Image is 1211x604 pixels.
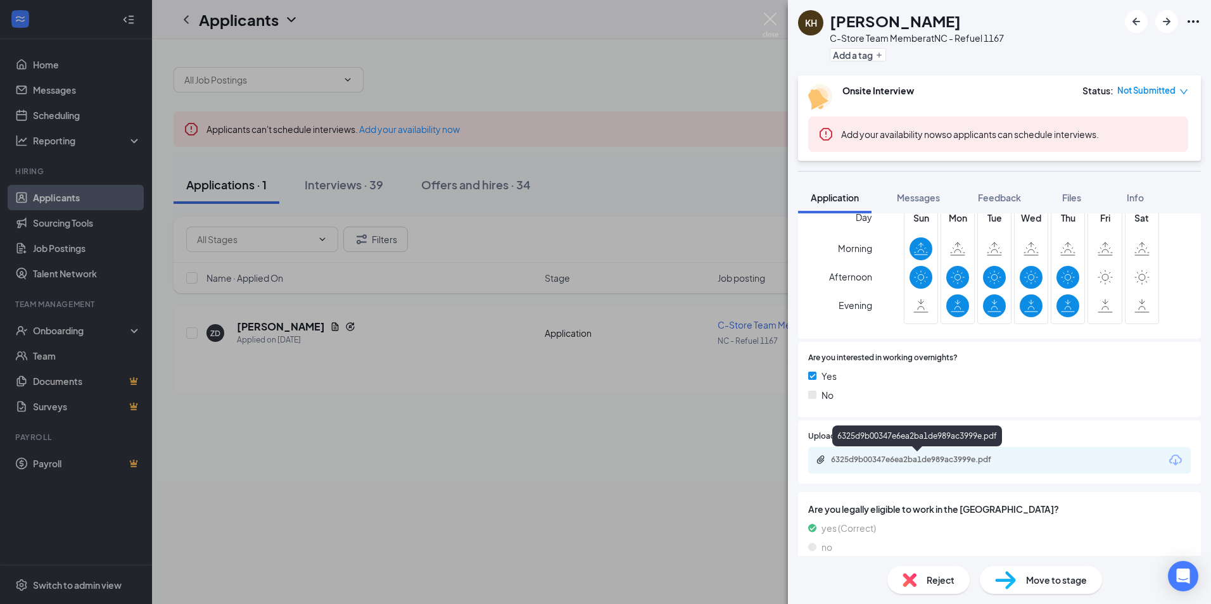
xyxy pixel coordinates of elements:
button: Add your availability now [841,128,942,141]
a: Paperclip6325d9b00347e6ea2ba1de989ac3999e.pdf [816,455,1021,467]
span: Messages [897,192,940,203]
span: No [821,388,834,402]
span: Mon [946,211,969,225]
span: Afternoon [829,265,872,288]
div: Status : [1082,84,1113,97]
div: Open Intercom Messenger [1168,561,1198,591]
span: Morning [838,237,872,260]
button: PlusAdd a tag [830,48,886,61]
span: Files [1062,192,1081,203]
span: Reject [927,573,954,587]
svg: Paperclip [816,455,826,465]
svg: ArrowLeftNew [1129,14,1144,29]
span: Sun [910,211,932,225]
span: down [1179,87,1188,96]
span: Are you interested in working overnights? [808,352,958,364]
span: Fri [1094,211,1117,225]
span: Application [811,192,859,203]
div: 6325d9b00347e6ea2ba1de989ac3999e.pdf [832,425,1002,446]
span: yes (Correct) [821,521,876,535]
button: ArrowLeftNew [1125,10,1148,33]
span: Day [856,210,872,224]
span: Move to stage [1026,573,1087,587]
span: Feedback [978,192,1021,203]
div: C-Store Team Member at NC - Refuel 1167 [830,32,1004,44]
span: Info [1127,192,1144,203]
svg: Download [1168,453,1183,468]
button: ArrowRight [1155,10,1178,33]
svg: Ellipses [1186,14,1201,29]
div: KH [805,16,817,29]
svg: Error [818,127,834,142]
span: Thu [1056,211,1079,225]
span: Evening [839,294,872,317]
span: Upload Resume [808,431,866,443]
span: Not Submitted [1117,84,1176,97]
h1: [PERSON_NAME] [830,10,961,32]
span: Yes [821,369,837,383]
div: 6325d9b00347e6ea2ba1de989ac3999e.pdf [831,455,1008,465]
span: Are you legally eligible to work in the [GEOGRAPHIC_DATA]? [808,502,1191,516]
span: Sat [1131,211,1153,225]
svg: ArrowRight [1159,14,1174,29]
svg: Plus [875,51,883,59]
span: so applicants can schedule interviews. [841,129,1099,140]
span: no [821,540,832,554]
b: Onsite Interview [842,85,914,96]
span: Tue [983,211,1006,225]
span: Wed [1020,211,1043,225]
